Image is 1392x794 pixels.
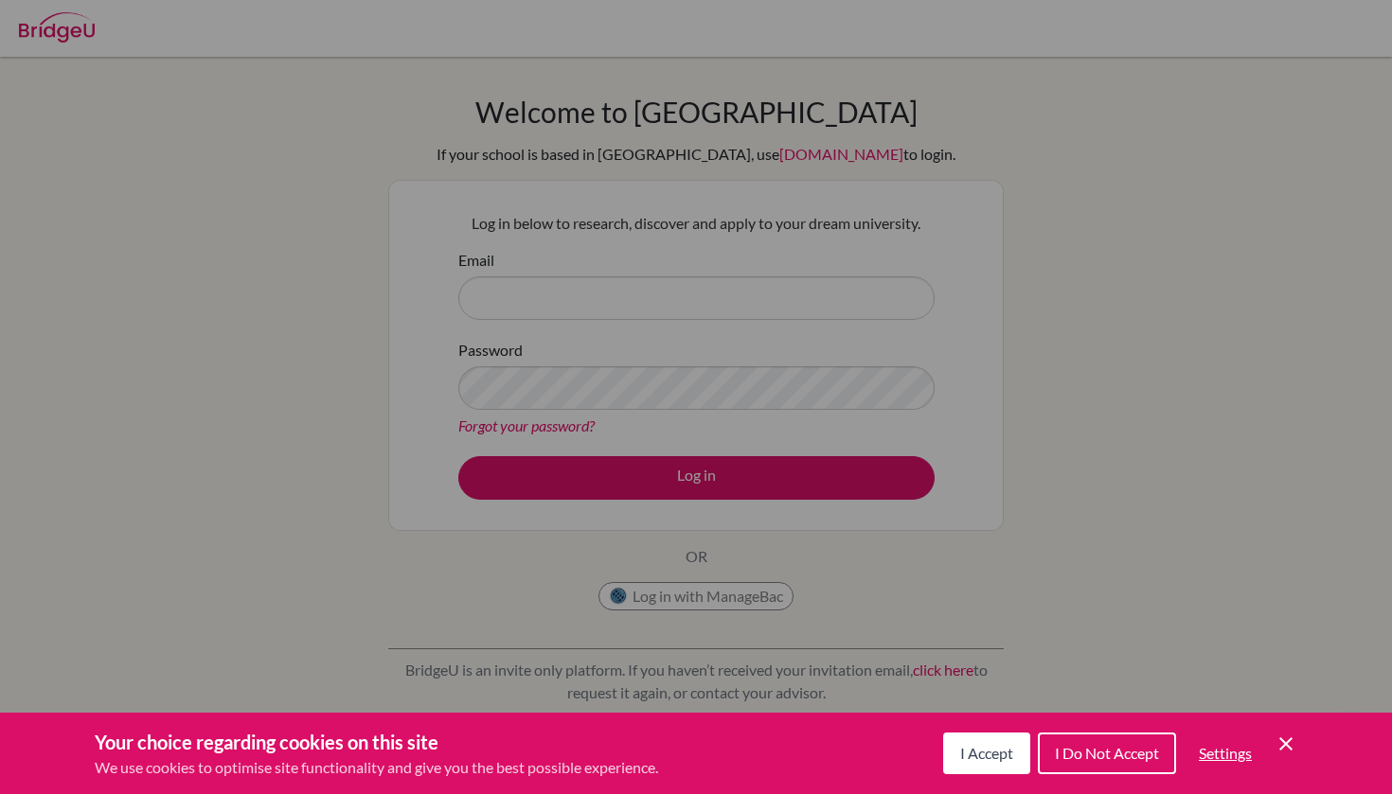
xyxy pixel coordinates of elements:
[1199,744,1252,762] span: Settings
[1184,734,1267,772] button: Settings
[1055,744,1159,762] span: I Do Not Accept
[1038,732,1176,774] button: I Do Not Accept
[95,756,658,779] p: We use cookies to optimise site functionality and give you the best possible experience.
[943,732,1030,774] button: I Accept
[960,744,1013,762] span: I Accept
[1275,732,1297,755] button: Save and close
[95,728,658,756] h3: Your choice regarding cookies on this site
